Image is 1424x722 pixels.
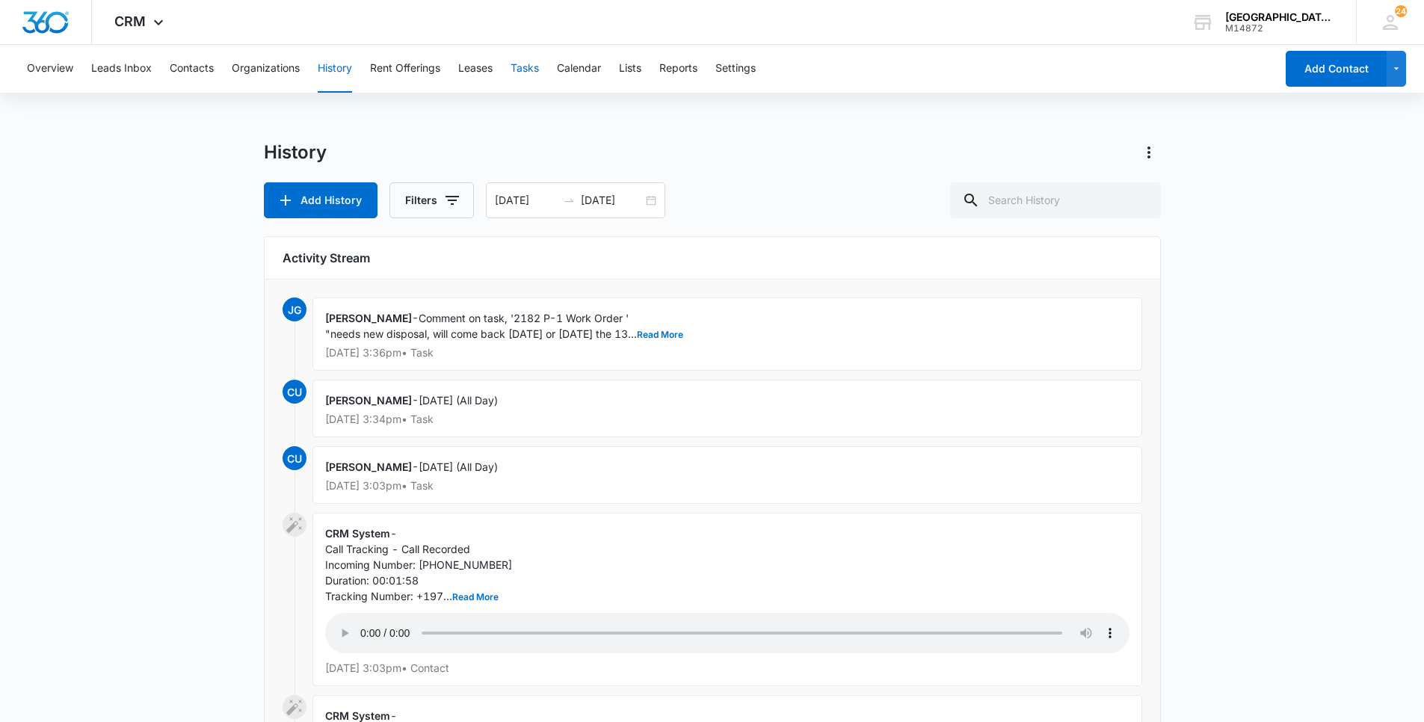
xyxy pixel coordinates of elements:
[325,481,1129,491] p: [DATE] 3:03pm • Task
[511,45,539,93] button: Tasks
[1395,5,1407,17] div: notifications count
[1137,141,1161,164] button: Actions
[581,192,643,209] input: End date
[325,394,412,407] span: [PERSON_NAME]
[312,513,1142,686] div: -
[325,312,412,324] span: [PERSON_NAME]
[312,297,1142,371] div: -
[1395,5,1407,17] span: 24
[325,348,1129,358] p: [DATE] 3:36pm • Task
[325,663,1129,673] p: [DATE] 3:03pm • Contact
[563,194,575,206] span: swap-right
[170,45,214,93] button: Contacts
[325,543,512,602] span: Call Tracking - Call Recorded Incoming Number: [PHONE_NUMBER] Duration: 00:01:58 Tracking Number:...
[563,194,575,206] span: to
[637,330,683,339] button: Read More
[715,45,756,93] button: Settings
[325,613,1129,653] audio: Your browser does not support the audio tag.
[389,182,474,218] button: Filters
[619,45,641,93] button: Lists
[659,45,697,93] button: Reports
[325,460,412,473] span: [PERSON_NAME]
[264,182,377,218] button: Add History
[1225,11,1334,23] div: account name
[1225,23,1334,34] div: account id
[419,394,498,407] span: [DATE] (All Day)
[312,380,1142,437] div: -
[232,45,300,93] button: Organizations
[283,380,306,404] span: CU
[325,527,390,540] span: CRM System
[458,45,493,93] button: Leases
[325,709,390,722] span: CRM System
[452,593,499,602] button: Read More
[1286,51,1387,87] button: Add Contact
[495,192,557,209] input: Start date
[370,45,440,93] button: Rent Offerings
[283,297,306,321] span: JG
[950,182,1161,218] input: Search History
[557,45,601,93] button: Calendar
[312,446,1142,504] div: -
[325,414,1129,425] p: [DATE] 3:34pm • Task
[419,460,498,473] span: [DATE] (All Day)
[114,13,146,29] span: CRM
[283,249,1142,267] h6: Activity Stream
[91,45,152,93] button: Leads Inbox
[325,312,683,340] span: Comment on task, '2182 P-1 Work Order ' "needs new disposal, will come back [DATE] or [DATE] the ...
[27,45,73,93] button: Overview
[264,141,327,164] h1: History
[283,446,306,470] span: CU
[318,45,352,93] button: History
